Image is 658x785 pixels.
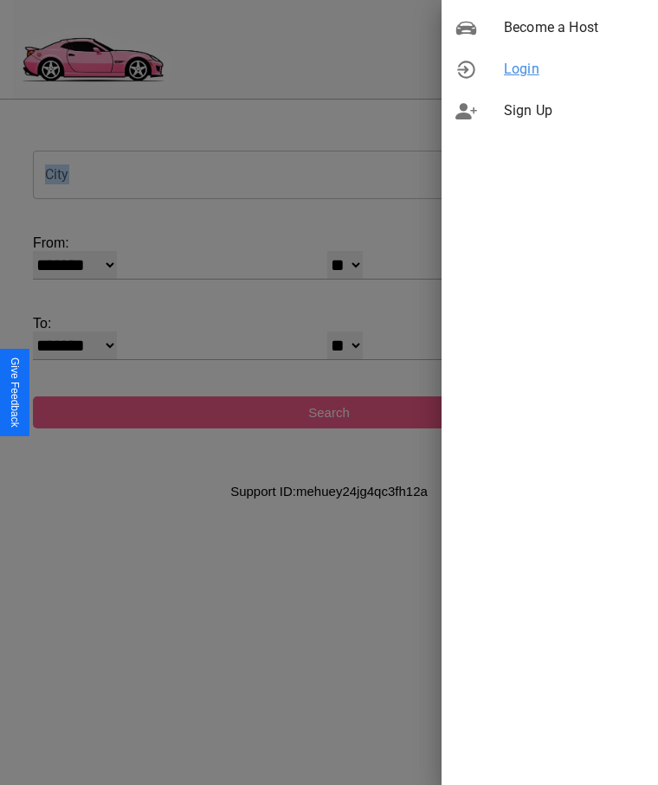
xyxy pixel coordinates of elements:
span: Become a Host [504,17,644,38]
div: Become a Host [442,7,658,48]
span: Login [504,59,644,80]
div: Login [442,48,658,90]
span: Sign Up [504,100,644,121]
div: Give Feedback [9,357,21,428]
div: Sign Up [442,90,658,132]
